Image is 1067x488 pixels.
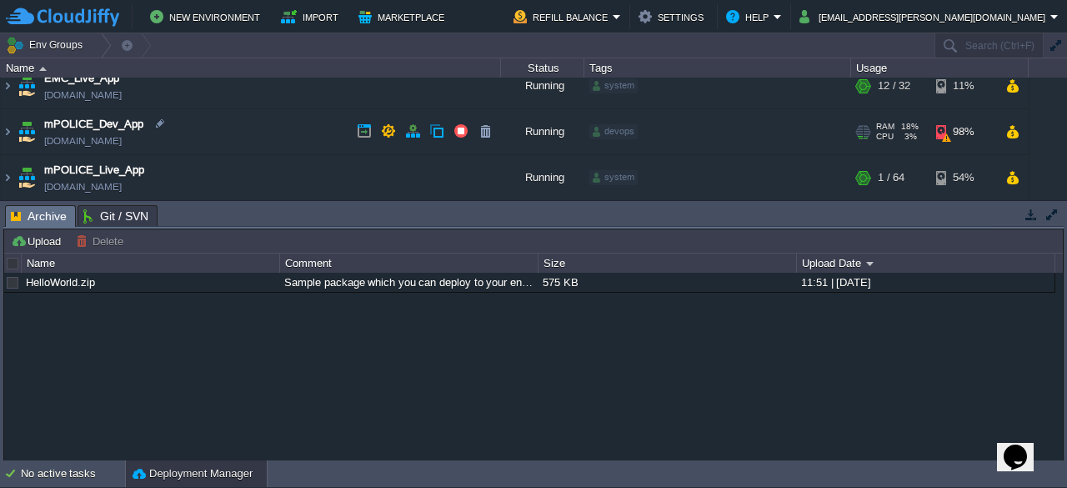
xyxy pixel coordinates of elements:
[997,421,1050,471] iframe: chat widget
[936,109,990,154] div: 98%
[502,58,584,78] div: Status
[44,70,119,87] a: EMC_Live_App
[15,155,38,200] img: AMDAwAAAACH5BAEAAAAALAAAAAABAAEAAAICRAEAOw==
[726,7,774,27] button: Help
[11,234,66,249] button: Upload
[639,7,709,27] button: Settings
[44,87,122,103] a: [DOMAIN_NAME]
[539,273,795,292] div: 575 KB
[876,122,894,132] span: RAM
[6,7,119,28] img: CloudJiffy
[878,155,904,200] div: 1 / 64
[1,155,14,200] img: AMDAwAAAACH5BAEAAAAALAAAAAABAAEAAAICRAEAOw==
[876,132,894,142] span: CPU
[797,273,1054,292] div: 11:51 | [DATE]
[2,58,500,78] div: Name
[589,78,638,93] div: system
[44,133,122,149] a: [DOMAIN_NAME]
[26,276,95,289] a: HelloWorld.zip
[15,63,38,108] img: AMDAwAAAACH5BAEAAAAALAAAAAABAAEAAAICRAEAOw==
[501,155,584,200] div: Running
[936,155,990,200] div: 54%
[589,170,638,185] div: system
[936,63,990,108] div: 11%
[501,109,584,154] div: Running
[15,109,38,154] img: AMDAwAAAACH5BAEAAAAALAAAAAABAAEAAAICRAEAOw==
[44,162,144,179] a: mPOLICE_Live_App
[799,7,1050,27] button: [EMAIL_ADDRESS][PERSON_NAME][DOMAIN_NAME]
[501,63,584,108] div: Running
[11,206,67,227] span: Archive
[280,273,537,292] div: Sample package which you can deploy to your environment. Feel free to delete and upload a package...
[21,460,125,487] div: No active tasks
[6,33,88,57] button: Env Groups
[513,7,613,27] button: Refill Balance
[44,116,143,133] a: mPOLICE_Dev_App
[901,122,919,132] span: 18%
[539,254,796,273] div: Size
[900,132,917,142] span: 3%
[23,254,279,273] div: Name
[589,124,638,139] div: devops
[76,234,128,249] button: Delete
[281,7,343,27] button: Import
[878,63,910,108] div: 12 / 32
[133,465,253,482] button: Deployment Manager
[39,67,47,71] img: AMDAwAAAACH5BAEAAAAALAAAAAABAAEAAAICRAEAOw==
[83,206,148,226] span: Git / SVN
[44,179,122,195] a: [DOMAIN_NAME]
[358,7,449,27] button: Marketplace
[281,254,538,273] div: Comment
[1,109,14,154] img: AMDAwAAAACH5BAEAAAAALAAAAAABAAEAAAICRAEAOw==
[852,58,1028,78] div: Usage
[798,254,1054,273] div: Upload Date
[150,7,265,27] button: New Environment
[585,58,850,78] div: Tags
[1,63,14,108] img: AMDAwAAAACH5BAEAAAAALAAAAAABAAEAAAICRAEAOw==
